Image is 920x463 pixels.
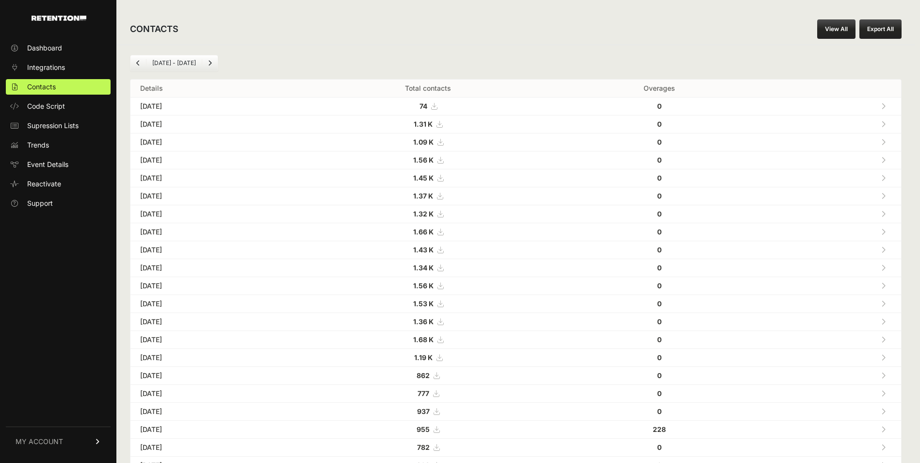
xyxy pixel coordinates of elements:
img: Retention.com [32,16,86,21]
td: [DATE] [130,169,298,187]
a: MY ACCOUNT [6,427,111,456]
a: Contacts [6,79,111,95]
span: Integrations [27,63,65,72]
strong: 0 [657,443,662,451]
strong: 0 [657,371,662,380]
strong: 1.56 K [413,281,434,290]
span: Trends [27,140,49,150]
td: [DATE] [130,116,298,133]
strong: 0 [657,264,662,272]
a: Support [6,196,111,211]
a: 782 [417,443,439,451]
a: 1.56 K [413,156,443,164]
strong: 1.66 K [413,228,434,236]
a: 1.43 K [413,246,443,254]
strong: 1.43 K [413,246,434,254]
a: 1.68 K [413,335,443,344]
strong: 0 [657,246,662,254]
strong: 0 [657,120,662,128]
span: Contacts [27,82,56,92]
button: Export All [859,19,902,39]
strong: 777 [418,389,429,397]
td: [DATE] [130,421,298,439]
td: [DATE] [130,205,298,223]
strong: 0 [657,407,662,415]
a: 1.53 K [413,299,443,308]
strong: 862 [417,371,430,380]
span: Support [27,198,53,208]
a: Reactivate [6,176,111,192]
a: Dashboard [6,40,111,56]
a: 1.32 K [413,210,443,218]
strong: 1.19 K [414,353,433,362]
a: 777 [418,389,439,397]
a: Next [202,55,218,71]
a: 1.45 K [413,174,443,182]
td: [DATE] [130,259,298,277]
a: 1.31 K [414,120,442,128]
td: [DATE] [130,331,298,349]
strong: 0 [657,353,662,362]
strong: 74 [420,102,427,110]
strong: 1.34 K [413,264,434,272]
a: 74 [420,102,437,110]
a: Trends [6,137,111,153]
span: Code Script [27,101,65,111]
td: [DATE] [130,98,298,116]
td: [DATE] [130,241,298,259]
td: [DATE] [130,223,298,241]
strong: 782 [417,443,430,451]
strong: 1.45 K [413,174,434,182]
td: [DATE] [130,313,298,331]
a: 1.36 K [413,317,443,326]
strong: 0 [657,156,662,164]
td: [DATE] [130,385,298,403]
strong: 0 [657,138,662,146]
strong: 1.53 K [413,299,434,308]
strong: 1.68 K [413,335,434,344]
a: Code Script [6,99,111,114]
strong: 1.37 K [413,192,433,200]
th: Overages [558,80,760,98]
strong: 0 [657,317,662,326]
span: Supression Lists [27,121,79,131]
strong: 0 [657,389,662,397]
td: [DATE] [130,295,298,313]
td: [DATE] [130,403,298,421]
th: Total contacts [298,80,558,98]
a: Supression Lists [6,118,111,133]
td: [DATE] [130,439,298,457]
span: Event Details [27,160,68,169]
strong: 1.09 K [413,138,434,146]
a: 862 [417,371,439,380]
a: 955 [417,425,439,433]
span: Reactivate [27,179,61,189]
td: [DATE] [130,349,298,367]
strong: 1.31 K [414,120,433,128]
strong: 0 [657,228,662,236]
td: [DATE] [130,151,298,169]
a: Integrations [6,60,111,75]
strong: 0 [657,192,662,200]
strong: 955 [417,425,430,433]
strong: 0 [657,281,662,290]
strong: 0 [657,299,662,308]
a: View All [817,19,855,39]
td: [DATE] [130,187,298,205]
a: 937 [417,407,439,415]
strong: 1.32 K [413,210,434,218]
a: 1.19 K [414,353,442,362]
span: MY ACCOUNT [16,437,63,446]
li: [DATE] - [DATE] [146,59,202,67]
td: [DATE] [130,133,298,151]
td: [DATE] [130,277,298,295]
strong: 0 [657,335,662,344]
a: 1.37 K [413,192,443,200]
td: [DATE] [130,367,298,385]
a: Previous [130,55,146,71]
strong: 0 [657,174,662,182]
a: 1.09 K [413,138,443,146]
span: Dashboard [27,43,62,53]
a: 1.34 K [413,264,443,272]
strong: 0 [657,210,662,218]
